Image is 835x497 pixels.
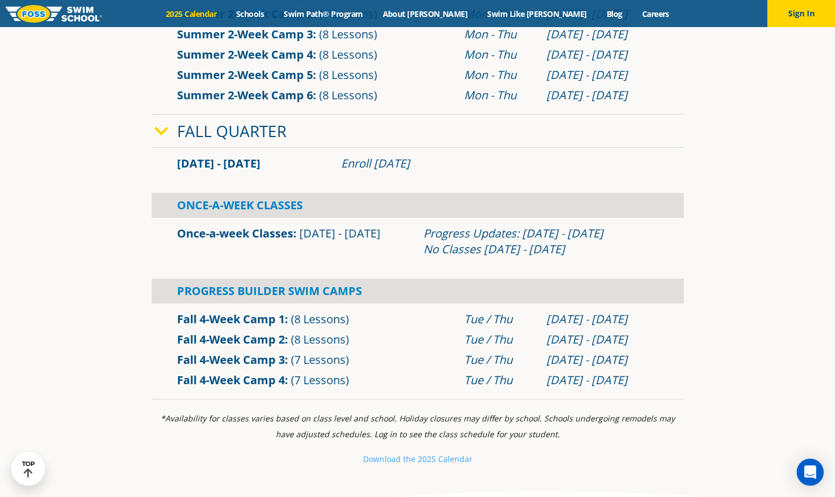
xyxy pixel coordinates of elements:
div: Progress Updates: [DATE] - [DATE] No Classes [DATE] - [DATE] [423,226,659,257]
a: 2025 Calendar [156,8,227,19]
a: Summer 2-Week Camp 4 [177,47,313,62]
a: Schools [227,8,274,19]
div: [DATE] - [DATE] [546,67,659,83]
div: Mon - Thu [464,67,535,83]
span: (8 Lessons) [319,87,377,103]
div: Mon - Thu [464,87,535,103]
span: (8 Lessons) [291,311,349,327]
a: Swim Like [PERSON_NAME] [478,8,597,19]
div: TOP [22,460,35,478]
div: [DATE] - [DATE] [546,372,659,388]
a: Fall Quarter [177,120,286,142]
div: Once-A-Week Classes [152,193,684,218]
div: Tue / Thu [464,372,535,388]
div: Tue / Thu [464,311,535,327]
a: Fall 4-Week Camp 1 [177,311,285,327]
a: Summer 2-Week Camp 3 [177,27,313,42]
a: Once-a-week Classes [177,226,293,241]
a: Summer 2-Week Camp 6 [177,87,313,103]
div: [DATE] - [DATE] [546,311,659,327]
div: Mon - Thu [464,27,535,42]
div: [DATE] - [DATE] [546,332,659,348]
a: Swim Path® Program [274,8,373,19]
div: Tue / Thu [464,352,535,368]
a: Summer 2-Week Camp 5 [177,67,313,82]
a: Download the 2025 Calendar [363,454,472,464]
small: Download th [363,454,411,464]
span: [DATE] - [DATE] [177,156,260,171]
span: (8 Lessons) [319,27,377,42]
a: Fall 4-Week Camp 4 [177,372,285,388]
div: Open Intercom Messenger [797,459,824,486]
div: [DATE] - [DATE] [546,352,659,368]
div: Mon - Thu [464,47,535,63]
a: About [PERSON_NAME] [373,8,478,19]
span: (7 Lessons) [291,352,349,367]
small: e 2025 Calendar [411,454,472,464]
a: Careers [632,8,679,19]
span: (8 Lessons) [319,47,377,62]
span: (8 Lessons) [319,67,377,82]
div: [DATE] - [DATE] [546,87,659,103]
span: (8 Lessons) [291,332,349,347]
span: [DATE] - [DATE] [299,226,381,241]
i: *Availability for classes varies based on class level and school. Holiday closures may differ by ... [161,413,675,439]
a: Blog [597,8,632,19]
a: Fall 4-Week Camp 2 [177,332,285,347]
img: FOSS Swim School Logo [6,5,102,23]
div: [DATE] - [DATE] [546,47,659,63]
div: Tue / Thu [464,332,535,348]
div: Progress Builder Swim Camps [152,279,684,304]
div: [DATE] - [DATE] [546,27,659,42]
span: (7 Lessons) [291,372,349,388]
div: Enroll [DATE] [341,156,659,171]
a: Fall 4-Week Camp 3 [177,352,285,367]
